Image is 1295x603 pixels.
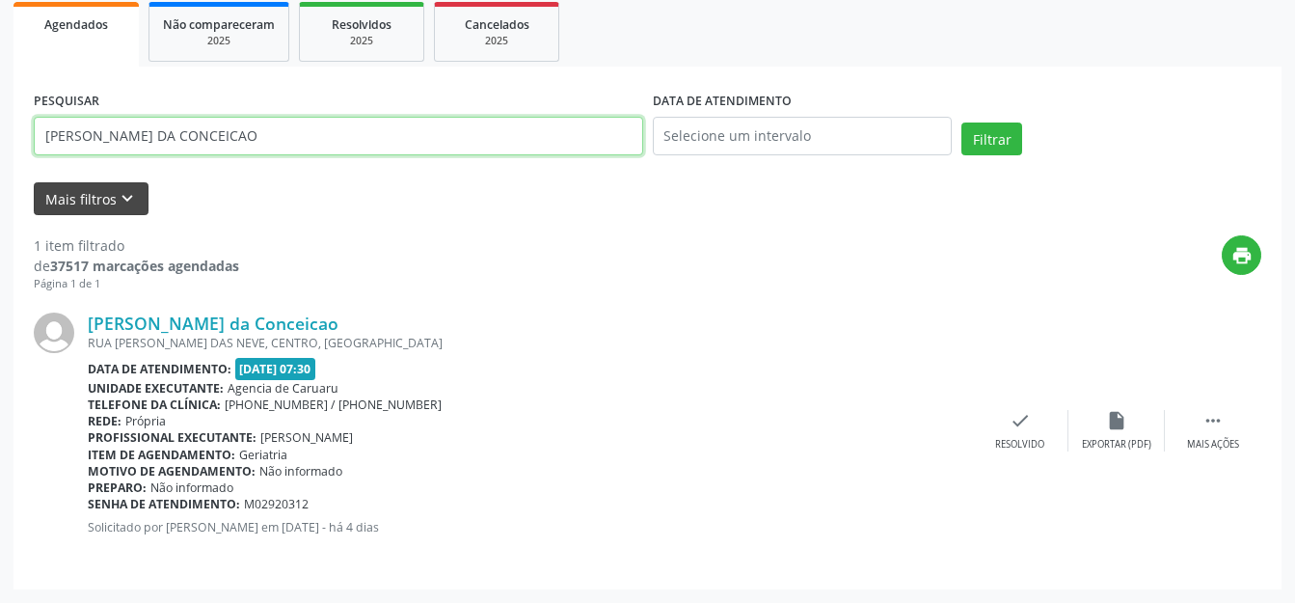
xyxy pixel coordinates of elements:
span: Resolvidos [332,16,391,33]
button: print [1222,235,1261,275]
img: img [34,313,74,353]
span: Geriatria [239,447,287,463]
span: Não compareceram [163,16,275,33]
input: Nome, código do beneficiário ou CPF [34,117,643,155]
i:  [1202,410,1224,431]
span: [PHONE_NUMBER] / [PHONE_NUMBER] [225,397,442,413]
span: Não informado [150,480,233,496]
label: PESQUISAR [34,87,99,117]
span: [PERSON_NAME] [260,429,353,446]
span: Cancelados [465,16,529,33]
b: Data de atendimento: [88,361,231,377]
a: [PERSON_NAME] da Conceicao [88,313,338,334]
div: 2025 [313,34,410,48]
b: Unidade executante: [88,380,224,397]
p: Solicitado por [PERSON_NAME] em [DATE] - há 4 dias [88,519,972,535]
span: Não informado [259,463,342,480]
i: check [1010,410,1031,431]
div: 1 item filtrado [34,235,239,256]
span: Agendados [44,16,108,33]
i: print [1231,245,1253,266]
b: Senha de atendimento: [88,496,240,512]
i: keyboard_arrow_down [117,188,138,209]
div: Página 1 de 1 [34,276,239,292]
input: Selecione um intervalo [653,117,953,155]
div: RUA [PERSON_NAME] DAS NEVE, CENTRO, [GEOGRAPHIC_DATA] [88,335,972,351]
b: Preparo: [88,480,147,496]
div: de [34,256,239,276]
div: Resolvido [995,438,1044,452]
label: DATA DE ATENDIMENTO [653,87,792,117]
button: Filtrar [961,123,1022,155]
div: 2025 [448,34,545,48]
b: Motivo de agendamento: [88,463,256,480]
div: Exportar (PDF) [1082,438,1151,452]
span: Agencia de Caruaru [228,380,338,397]
b: Rede: [88,413,121,429]
b: Telefone da clínica: [88,397,221,413]
span: [DATE] 07:30 [235,358,316,380]
button: Mais filtroskeyboard_arrow_down [34,182,148,216]
i: insert_drive_file [1106,410,1127,431]
b: Item de agendamento: [88,447,235,463]
div: 2025 [163,34,275,48]
strong: 37517 marcações agendadas [50,257,239,275]
b: Profissional executante: [88,429,256,446]
span: M02920312 [244,496,309,512]
span: Própria [125,413,166,429]
div: Mais ações [1187,438,1239,452]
